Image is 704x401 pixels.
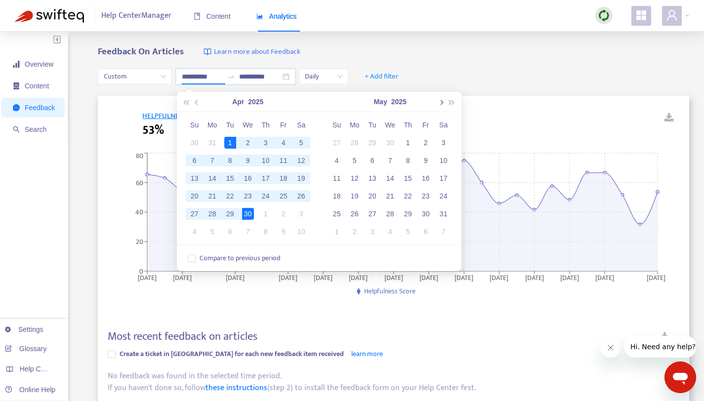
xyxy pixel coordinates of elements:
td: 2025-05-02 [417,134,435,152]
th: Th [257,116,275,134]
td: 2025-05-06 [221,223,239,241]
div: 19 [349,190,361,202]
div: 9 [242,155,254,166]
td: 2025-05-28 [381,205,399,223]
td: 2025-06-05 [399,223,417,241]
td: 2025-05-03 [292,205,310,223]
tspan: [DATE] [560,272,579,283]
td: 2025-04-18 [275,169,292,187]
tspan: 60 [136,177,143,188]
td: 2025-04-04 [275,134,292,152]
td: 2025-05-21 [381,187,399,205]
div: 31 [207,137,218,149]
td: 2025-04-13 [186,169,204,187]
td: 2025-05-10 [435,152,453,169]
th: Fr [275,116,292,134]
div: 8 [260,226,272,238]
td: 2025-05-25 [328,205,346,223]
div: 5 [349,155,361,166]
div: 22 [402,190,414,202]
td: 2025-05-07 [239,223,257,241]
tspan: [DATE] [226,272,245,283]
div: 2 [420,137,432,149]
td: 2025-04-09 [239,152,257,169]
td: 2025-04-15 [221,169,239,187]
tspan: [DATE] [525,272,544,283]
td: 2025-05-09 [417,152,435,169]
th: Tu [364,116,381,134]
div: 8 [224,155,236,166]
div: 1 [402,137,414,149]
div: 10 [295,226,307,238]
th: We [239,116,257,134]
div: 10 [438,155,450,166]
td: 2025-05-06 [364,152,381,169]
span: Compare to previous period [196,253,285,264]
div: 15 [402,172,414,184]
div: 7 [242,226,254,238]
a: Learn more about Feedback [204,46,300,58]
td: 2025-05-15 [399,169,417,187]
div: 1 [260,208,272,220]
td: 2025-03-31 [204,134,221,152]
iframe: Button to launch messaging window [664,361,696,393]
div: 15 [224,172,236,184]
span: Analytics [256,12,297,20]
td: 2025-05-09 [275,223,292,241]
b: Feedback On Articles [98,44,184,59]
span: Daily [305,69,342,84]
div: No feedback was found in the selected time period. [108,370,679,382]
td: 2025-04-21 [204,187,221,205]
td: 2025-05-01 [257,205,275,223]
div: 31 [438,208,450,220]
div: 5 [295,137,307,149]
td: 2025-04-29 [221,205,239,223]
div: 4 [278,137,290,149]
td: 2025-05-26 [346,205,364,223]
div: 27 [367,208,378,220]
td: 2025-05-20 [364,187,381,205]
tspan: [DATE] [455,272,474,283]
div: 17 [438,172,450,184]
div: 4 [384,226,396,238]
td: 2025-05-31 [435,205,453,223]
tspan: [DATE] [596,272,615,283]
div: 18 [331,190,343,202]
span: Content [25,82,49,90]
td: 2025-04-29 [364,134,381,152]
td: 2025-05-14 [381,169,399,187]
td: 2025-05-23 [417,187,435,205]
th: Su [186,116,204,134]
td: 2025-06-04 [381,223,399,241]
div: 30 [420,208,432,220]
div: 24 [260,190,272,202]
td: 2025-05-13 [364,169,381,187]
td: 2025-05-03 [435,134,453,152]
div: 7 [438,226,450,238]
div: 30 [384,137,396,149]
div: 7 [207,155,218,166]
td: 2025-04-07 [204,152,221,169]
th: Fr [417,116,435,134]
img: Swifteq [15,9,84,23]
td: 2025-05-27 [364,205,381,223]
span: area-chart [256,13,263,20]
div: 20 [367,190,378,202]
div: 4 [331,155,343,166]
button: 2025 [391,92,407,112]
span: 53% [142,121,164,139]
div: 3 [295,208,307,220]
th: Su [328,116,346,134]
div: 21 [207,190,218,202]
td: 2025-06-01 [328,223,346,241]
td: 2025-05-08 [257,223,275,241]
td: 2025-04-28 [204,205,221,223]
tspan: 0 [139,265,143,277]
div: 6 [224,226,236,238]
div: 8 [402,155,414,166]
span: Content [194,12,231,20]
td: 2025-04-17 [257,169,275,187]
td: 2025-04-14 [204,169,221,187]
td: 2025-05-04 [186,223,204,241]
div: 13 [367,172,378,184]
